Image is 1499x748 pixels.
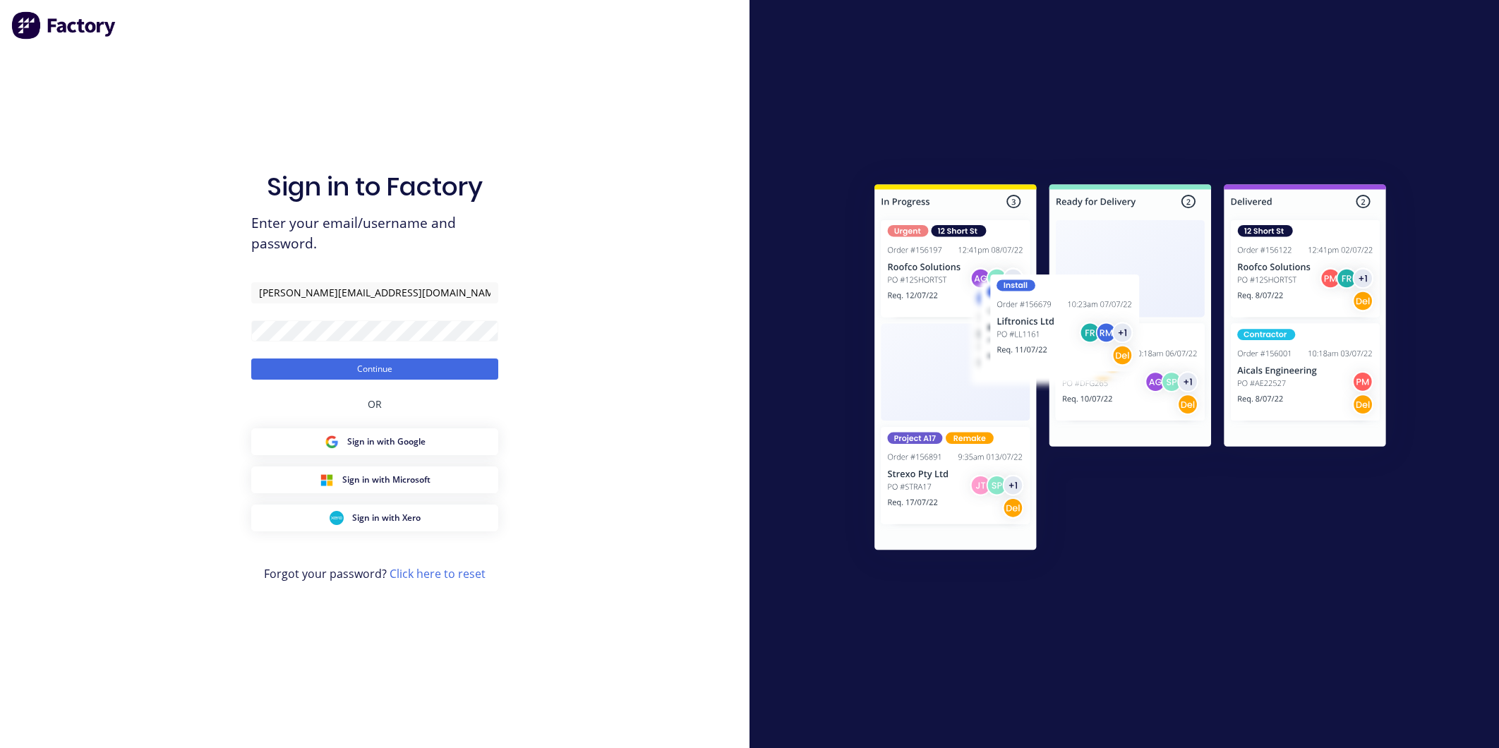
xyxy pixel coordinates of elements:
button: Microsoft Sign inSign in with Microsoft [251,466,498,493]
img: Sign in [843,156,1417,584]
button: Xero Sign inSign in with Xero [251,505,498,531]
img: Microsoft Sign in [320,473,334,487]
button: Google Sign inSign in with Google [251,428,498,455]
a: Click here to reset [390,566,486,581]
span: Sign in with Microsoft [342,473,431,486]
span: Forgot your password? [264,565,486,582]
div: OR [368,380,382,428]
h1: Sign in to Factory [267,171,483,202]
img: Xero Sign in [330,511,344,525]
span: Enter your email/username and password. [251,213,498,254]
img: Factory [11,11,117,40]
img: Google Sign in [325,435,339,449]
input: Email/Username [251,282,498,303]
span: Sign in with Google [347,435,426,448]
button: Continue [251,358,498,380]
span: Sign in with Xero [352,512,421,524]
